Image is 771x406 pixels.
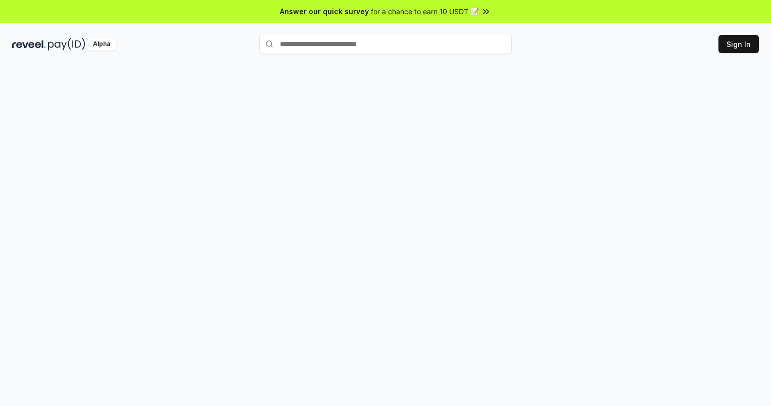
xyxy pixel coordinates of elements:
span: Answer our quick survey [280,6,369,17]
img: pay_id [48,38,85,51]
div: Alpha [87,38,116,51]
button: Sign In [718,35,759,53]
span: for a chance to earn 10 USDT 📝 [371,6,479,17]
img: reveel_dark [12,38,46,51]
